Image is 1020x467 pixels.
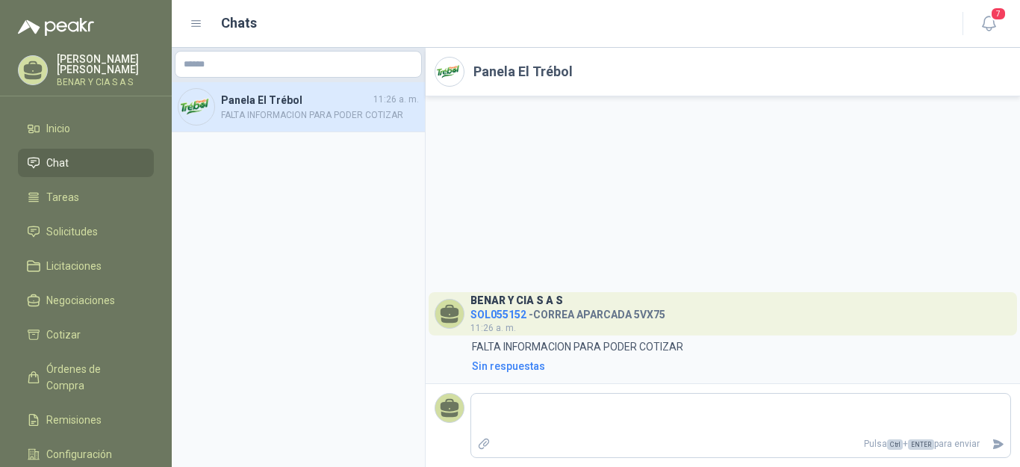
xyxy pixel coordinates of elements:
[221,13,257,34] h1: Chats
[373,93,419,107] span: 11:26 a. m.
[470,309,526,321] span: SOL055152
[470,323,516,333] span: 11:26 a. m.
[986,431,1010,457] button: Enviar
[46,412,102,428] span: Remisiones
[221,108,419,123] span: FALTA INFORMACION PARA PODER COTIZAR
[908,439,934,450] span: ENTER
[57,54,154,75] p: [PERSON_NAME] [PERSON_NAME]
[470,305,665,319] h4: - CORREA APARCADA 5VX75
[18,355,154,400] a: Órdenes de Compra
[473,61,573,82] h2: Panela El Trébol
[18,183,154,211] a: Tareas
[497,431,986,457] p: Pulsa + para enviar
[887,439,903,450] span: Ctrl
[18,18,94,36] img: Logo peakr
[18,286,154,315] a: Negociaciones
[18,252,154,280] a: Licitaciones
[57,78,154,87] p: BENAR Y CIA S A S
[18,114,154,143] a: Inicio
[221,92,370,108] h4: Panela El Trébol
[435,58,464,86] img: Company Logo
[46,223,98,240] span: Solicitudes
[178,89,214,125] img: Company Logo
[990,7,1007,21] span: 7
[469,358,1011,374] a: Sin respuestas
[46,258,102,274] span: Licitaciones
[18,149,154,177] a: Chat
[472,358,545,374] div: Sin respuestas
[18,406,154,434] a: Remisiones
[46,292,115,309] span: Negociaciones
[975,10,1002,37] button: 7
[18,321,154,349] a: Cotizar
[46,120,70,137] span: Inicio
[472,338,683,355] p: FALTA INFORMACION PARA PODER COTIZAR
[471,431,497,457] label: Adjuntar archivos
[172,82,425,132] a: Company LogoPanela El Trébol11:26 a. m.FALTA INFORMACION PARA PODER COTIZAR
[18,217,154,246] a: Solicitudes
[46,155,69,171] span: Chat
[46,327,81,343] span: Cotizar
[46,361,140,394] span: Órdenes de Compra
[46,446,112,463] span: Configuración
[470,297,563,305] h3: BENAR Y CIA S A S
[46,189,79,205] span: Tareas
